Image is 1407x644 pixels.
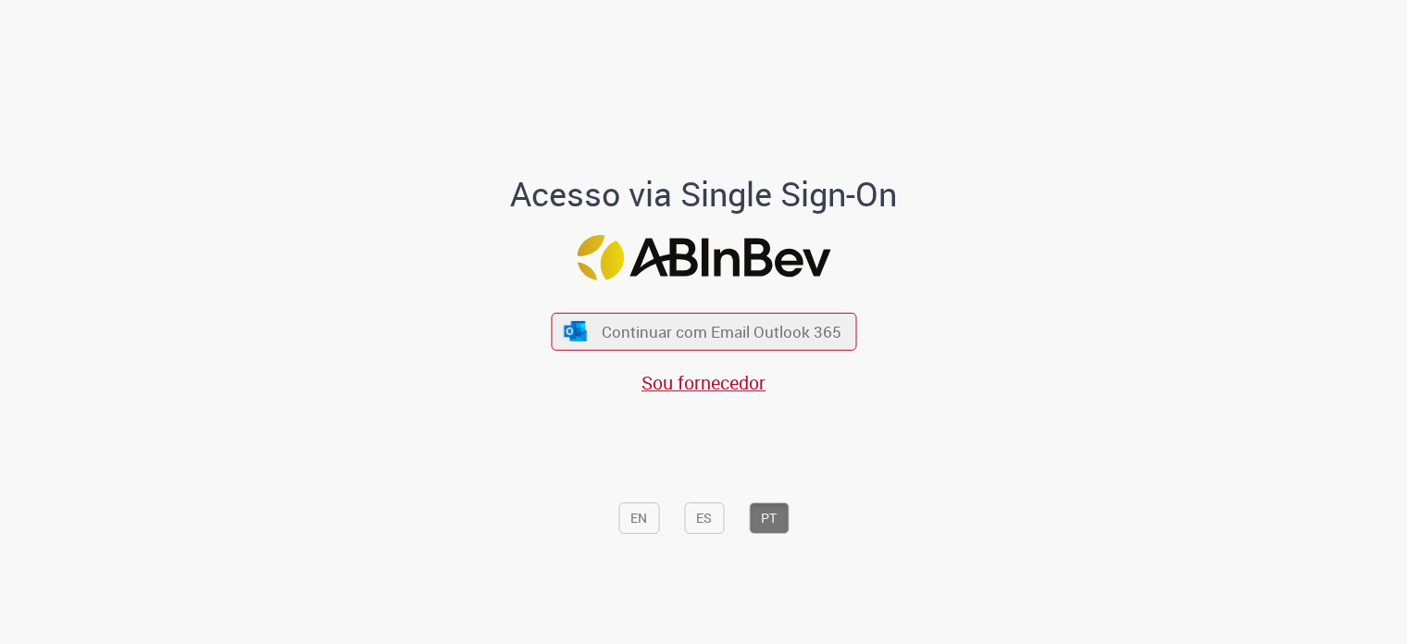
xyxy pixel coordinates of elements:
span: Continuar com Email Outlook 365 [602,321,841,342]
img: Logo ABInBev [577,235,830,280]
h1: Acesso via Single Sign-On [447,176,961,213]
button: ES [684,502,724,534]
a: Sou fornecedor [641,370,766,395]
button: ícone Azure/Microsoft 360 Continuar com Email Outlook 365 [551,313,856,351]
button: PT [749,502,789,534]
button: EN [618,502,659,534]
img: ícone Azure/Microsoft 360 [563,321,589,341]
